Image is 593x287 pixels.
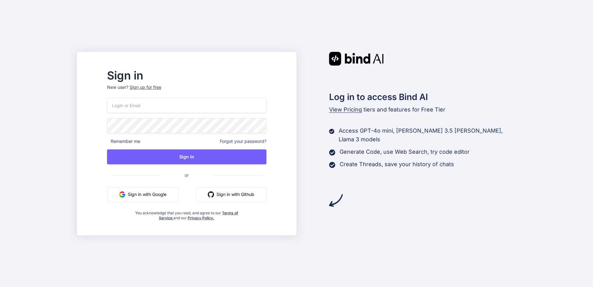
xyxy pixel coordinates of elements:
button: Sign in with Google [107,187,179,202]
p: tiers and features for Free Tier [329,105,516,114]
span: Remember me [107,138,140,144]
img: github [208,191,214,198]
span: Forgot your password? [220,138,266,144]
button: Sign In [107,149,266,164]
img: arrow [329,194,343,207]
a: Privacy Policy. [188,216,214,220]
p: New user? [107,84,266,98]
span: View Pricing [329,106,362,113]
p: Create Threads, save your history of chats [340,160,454,169]
h2: Sign in [107,71,266,80]
h2: Log in to access Bind AI [329,90,516,103]
div: You acknowledge that you read, and agree to our and our [133,207,240,221]
p: Generate Code, use Web Search, try code editor [340,148,470,156]
button: Sign in with Github [196,187,266,202]
p: Access GPT-4o mini, [PERSON_NAME] 3.5 [PERSON_NAME], Llama 3 models [339,126,516,144]
img: Bind AI logo [329,52,384,66]
a: Terms of Service [159,211,238,220]
span: or [160,167,213,183]
input: Login or Email [107,98,266,113]
div: Sign up for free [130,84,161,90]
img: google [119,191,125,198]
